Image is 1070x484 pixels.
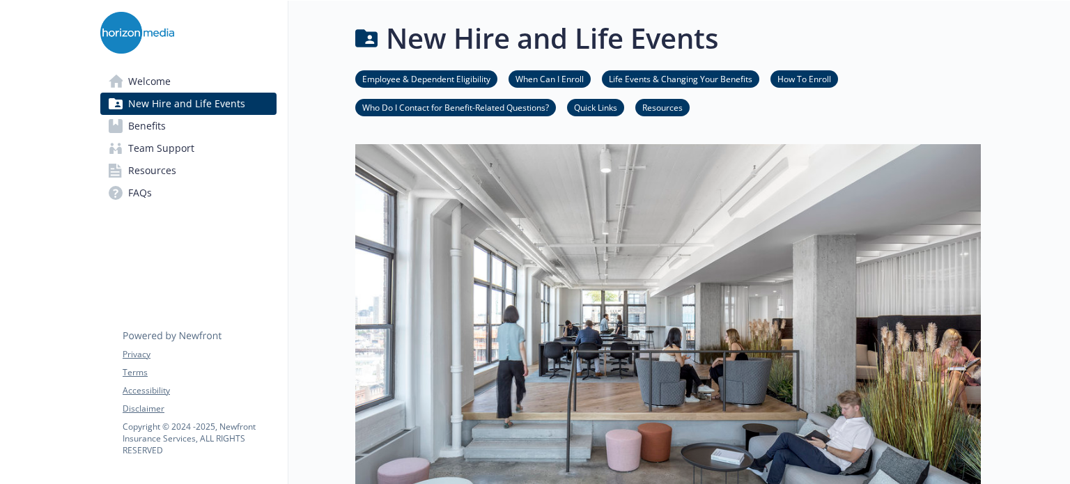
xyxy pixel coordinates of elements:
[355,100,556,114] a: Who Do I Contact for Benefit-Related Questions?
[128,93,245,115] span: New Hire and Life Events
[602,72,759,85] a: Life Events & Changing Your Benefits
[100,70,277,93] a: Welcome
[100,159,277,182] a: Resources
[100,182,277,204] a: FAQs
[386,17,718,59] h1: New Hire and Life Events
[100,93,277,115] a: New Hire and Life Events
[770,72,838,85] a: How To Enroll
[567,100,624,114] a: Quick Links
[100,137,277,159] a: Team Support
[123,384,276,397] a: Accessibility
[100,115,277,137] a: Benefits
[128,115,166,137] span: Benefits
[128,70,171,93] span: Welcome
[123,421,276,456] p: Copyright © 2024 - 2025 , Newfront Insurance Services, ALL RIGHTS RESERVED
[355,72,497,85] a: Employee & Dependent Eligibility
[128,137,194,159] span: Team Support
[123,348,276,361] a: Privacy
[123,403,276,415] a: Disclaimer
[128,159,176,182] span: Resources
[509,72,591,85] a: When Can I Enroll
[128,182,152,204] span: FAQs
[635,100,690,114] a: Resources
[123,366,276,379] a: Terms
